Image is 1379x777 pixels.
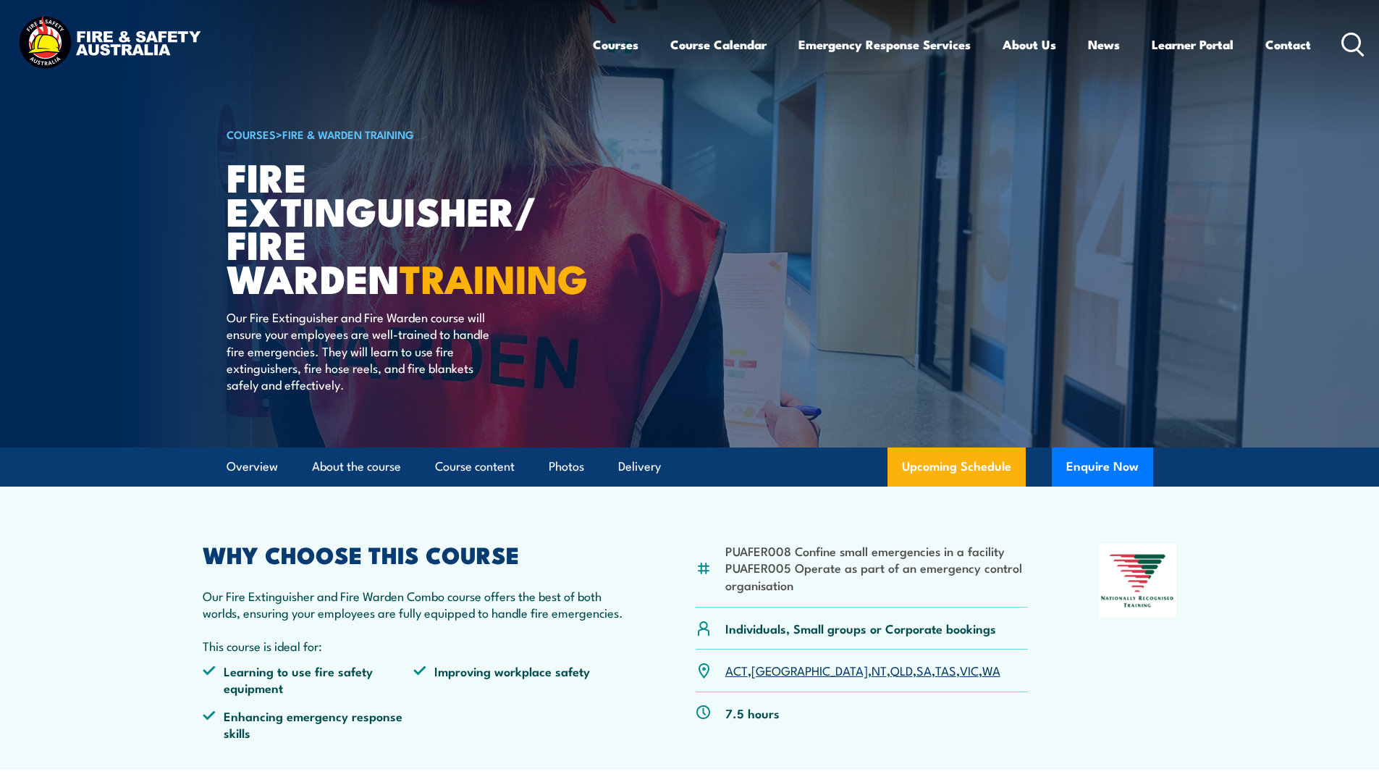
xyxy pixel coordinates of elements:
[618,448,661,486] a: Delivery
[203,637,625,654] p: This course is ideal for:
[935,661,956,679] a: TAS
[751,661,868,679] a: [GEOGRAPHIC_DATA]
[1052,448,1153,487] button: Enquire Now
[593,25,638,64] a: Courses
[725,661,748,679] a: ACT
[203,707,414,742] li: Enhancing emergency response skills
[312,448,401,486] a: About the course
[916,661,932,679] a: SA
[227,125,584,143] h6: >
[725,662,1000,679] p: , , , , , , ,
[413,663,625,697] li: Improving workplace safety
[798,25,971,64] a: Emergency Response Services
[282,126,414,142] a: Fire & Warden Training
[960,661,979,679] a: VIC
[227,159,584,295] h1: Fire Extinguisher/ Fire Warden
[1088,25,1120,64] a: News
[982,661,1000,679] a: WA
[203,587,625,621] p: Our Fire Extinguisher and Fire Warden Combo course offers the best of both worlds, ensuring your ...
[549,448,584,486] a: Photos
[1003,25,1056,64] a: About Us
[887,448,1026,487] a: Upcoming Schedule
[227,308,491,393] p: Our Fire Extinguisher and Fire Warden course will ensure your employees are well-trained to handl...
[1152,25,1233,64] a: Learner Portal
[725,705,780,721] p: 7.5 hours
[1265,25,1311,64] a: Contact
[890,661,913,679] a: QLD
[670,25,767,64] a: Course Calendar
[203,663,414,697] li: Learning to use fire safety equipment
[435,448,515,486] a: Course content
[227,126,276,142] a: COURSES
[1099,544,1177,618] img: Nationally Recognised Training logo.
[725,559,1029,593] li: PUAFER005 Operate as part of an emergency control organisation
[203,544,625,564] h2: WHY CHOOSE THIS COURSE
[725,620,996,637] p: Individuals, Small groups or Corporate bookings
[872,661,887,679] a: NT
[227,448,278,486] a: Overview
[400,247,588,307] strong: TRAINING
[725,542,1029,559] li: PUAFER008 Confine small emergencies in a facility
